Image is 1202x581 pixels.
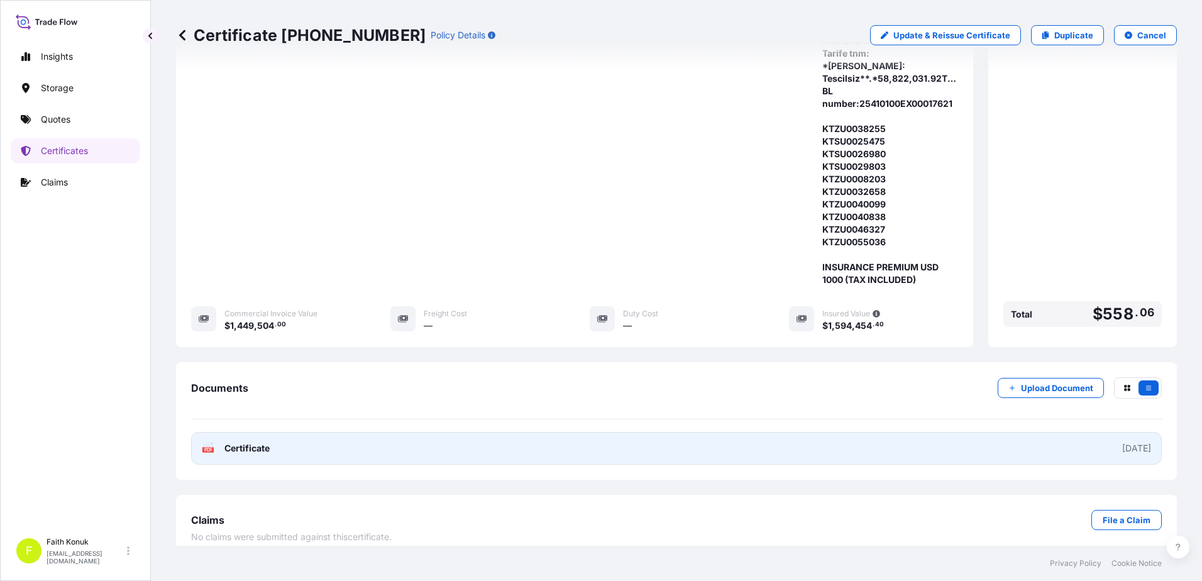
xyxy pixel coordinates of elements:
a: Certificates [11,138,140,163]
span: 558 [1103,306,1133,322]
div: [DATE] [1122,442,1151,455]
span: Certificate [224,442,270,455]
span: 1 [230,321,234,330]
a: File a Claim [1091,510,1162,530]
span: . [1135,309,1139,316]
span: F [26,545,33,557]
p: [EMAIL_ADDRESS][DOMAIN_NAME] [47,550,124,565]
span: , [234,321,237,330]
text: PDF [204,448,212,452]
p: Claims [41,176,68,189]
span: 1 [828,321,832,330]
span: Commercial Invoice Value [224,309,317,319]
span: Duty Cost [623,309,658,319]
a: Insights [11,44,140,69]
a: PDFCertificate[DATE] [191,432,1162,465]
a: Storage [11,75,140,101]
span: . [873,323,874,327]
a: Quotes [11,107,140,132]
span: — [424,319,433,332]
span: $ [1093,306,1103,322]
p: Faith Konuk [47,537,124,547]
p: Update & Reissue Certificate [893,29,1010,41]
a: Duplicate [1031,25,1104,45]
button: Cancel [1114,25,1177,45]
span: No claims were submitted against this certificate . [191,531,392,543]
span: Documents [191,382,248,394]
p: Quotes [41,113,70,126]
span: 40 [875,323,884,327]
span: 594 [835,321,852,330]
span: $ [822,321,828,330]
p: File a Claim [1103,514,1150,526]
span: 504 [257,321,274,330]
span: 449 [237,321,254,330]
button: Upload Document [998,378,1104,398]
span: 454 [855,321,872,330]
span: Claims [191,514,224,526]
span: Total [1011,308,1032,321]
span: — [623,319,632,332]
p: Certificate [PHONE_NUMBER] [176,25,426,45]
a: Claims [11,170,140,195]
a: Cookie Notice [1111,558,1162,568]
span: , [832,321,835,330]
p: Policy Details [431,29,485,41]
span: Freight Cost [424,309,467,319]
span: $ [224,321,230,330]
a: Privacy Policy [1050,558,1101,568]
span: , [852,321,855,330]
span: , [254,321,257,330]
span: 00 [277,323,286,327]
p: Certificates [41,145,88,157]
p: Upload Document [1021,382,1093,394]
p: Storage [41,82,74,94]
p: Cancel [1137,29,1166,41]
span: Insured Value [822,309,870,319]
p: Insights [41,50,73,63]
p: Duplicate [1054,29,1093,41]
span: 06 [1140,309,1154,316]
span: . [275,323,277,327]
a: Update & Reissue Certificate [870,25,1021,45]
